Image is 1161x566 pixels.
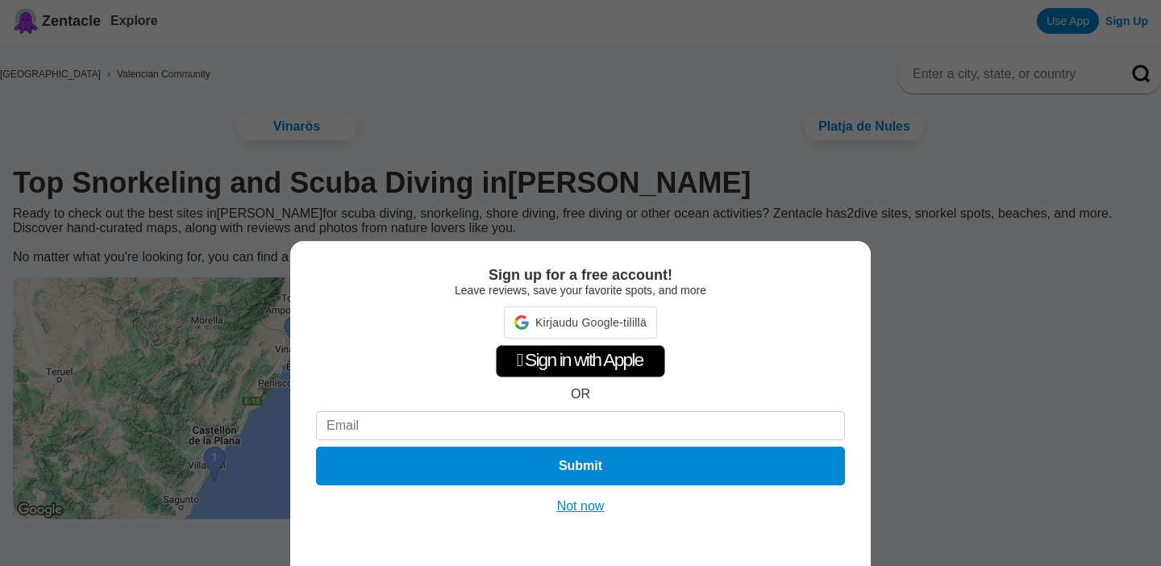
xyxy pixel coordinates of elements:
div: OR [571,387,590,402]
div: Leave reviews, save your favorite spots, and more [316,284,845,297]
div: Sign in with Apple [496,345,665,377]
input: Email [316,411,845,440]
div: Kirjaudu Google-tilillä [504,306,657,339]
div: Sign up for a free account! [316,267,845,284]
span: Kirjaudu Google-tilillä [535,316,647,329]
button: Not now [552,498,610,514]
button: Submit [316,447,845,485]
